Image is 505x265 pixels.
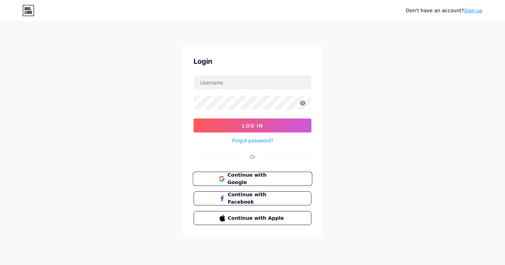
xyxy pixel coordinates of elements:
[406,7,483,14] div: Don't have an account?
[228,191,286,206] span: Continue with Facebook
[194,56,311,67] div: Login
[227,171,286,186] span: Continue with Google
[194,211,311,225] button: Continue with Apple
[194,172,311,186] a: Continue with Google
[194,191,311,205] button: Continue with Facebook
[232,137,273,144] a: Forgot password?
[242,123,263,129] span: Log In
[194,118,311,132] button: Log In
[194,75,311,89] input: Username
[464,8,483,13] a: Sign up
[193,172,312,186] button: Continue with Google
[250,153,255,161] div: Or
[228,215,286,222] span: Continue with Apple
